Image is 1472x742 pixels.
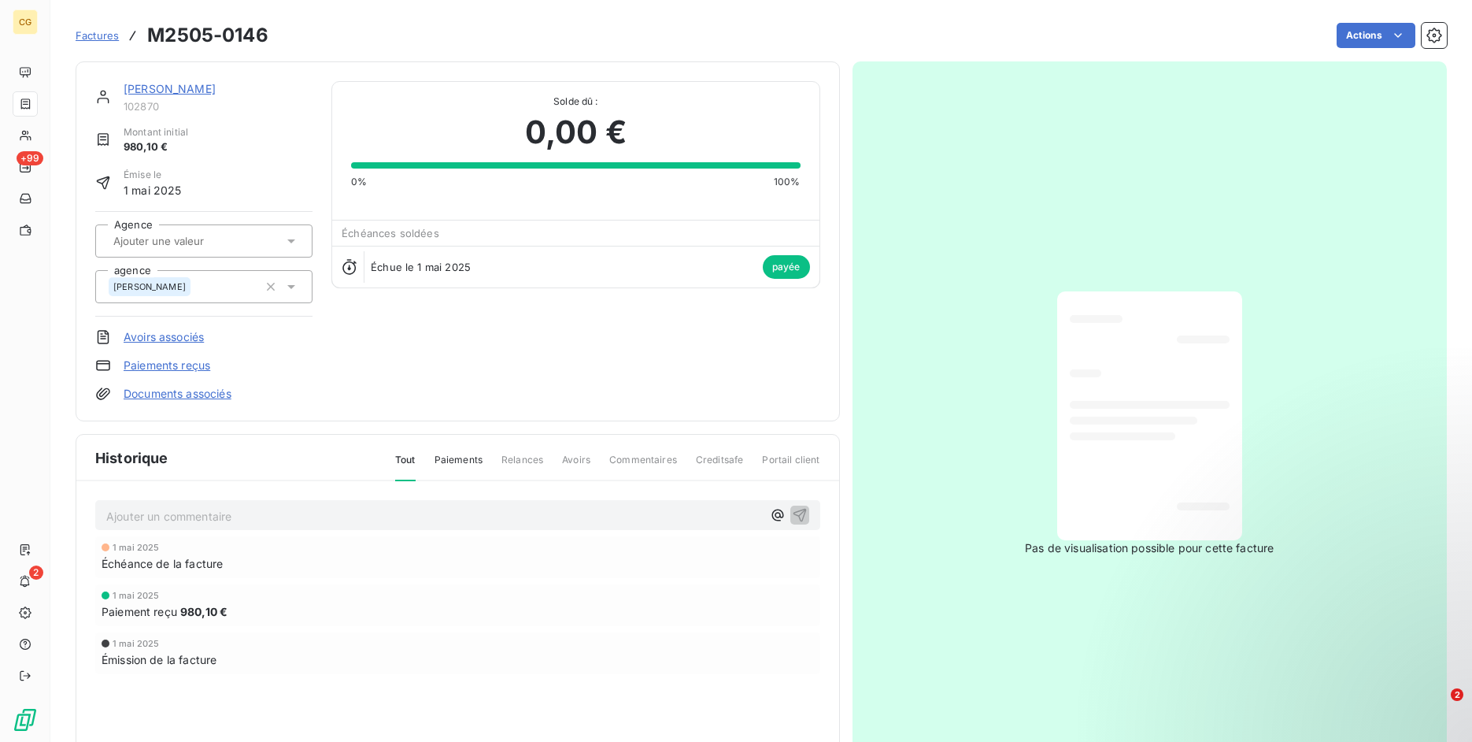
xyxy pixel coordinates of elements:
span: +99 [17,151,43,165]
span: Avoirs [562,453,590,480]
span: Émission de la facture [102,651,216,668]
a: Paiements reçus [124,358,210,373]
span: 2 [1451,688,1463,701]
span: 1 mai 2025 [113,543,160,552]
span: [PERSON_NAME] [113,282,186,291]
span: 1 mai 2025 [113,639,160,648]
span: 2 [29,566,43,580]
iframe: Intercom notifications message [1157,589,1472,699]
a: Documents associés [124,386,231,402]
div: CG [13,9,38,35]
span: payée [763,255,810,279]
span: Tout [395,453,416,481]
span: 980,10 € [180,603,227,620]
span: Montant initial [124,125,188,139]
span: Paiements [435,453,483,480]
a: Avoirs associés [124,329,204,345]
span: 1 mai 2025 [113,591,160,600]
span: Creditsafe [696,453,744,480]
span: Commentaires [609,453,677,480]
span: Échéance de la facture [102,555,223,572]
iframe: Intercom live chat [1418,688,1456,726]
span: Solde dû : [351,95,800,109]
span: Échéances soldées [342,227,439,239]
span: 100% [774,175,801,189]
span: Échue le 1 mai 2025 [371,261,471,273]
h3: M2505-0146 [147,21,268,50]
img: Logo LeanPay [13,707,38,733]
span: Factures [76,29,119,42]
span: Pas de visualisation possible pour cette facture [1025,540,1274,556]
span: 1 mai 2025 [124,182,182,198]
a: Factures [76,28,119,43]
span: 102870 [124,100,313,113]
span: Paiement reçu [102,603,177,620]
button: Actions [1337,23,1415,48]
span: Relances [501,453,543,480]
input: Ajouter une valeur [112,234,270,248]
span: 0% [351,175,367,189]
span: Historique [95,447,168,469]
span: Portail client [762,453,819,480]
span: 980,10 € [124,139,188,155]
a: [PERSON_NAME] [124,82,216,95]
span: 0,00 € [525,109,627,156]
span: Émise le [124,168,182,182]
